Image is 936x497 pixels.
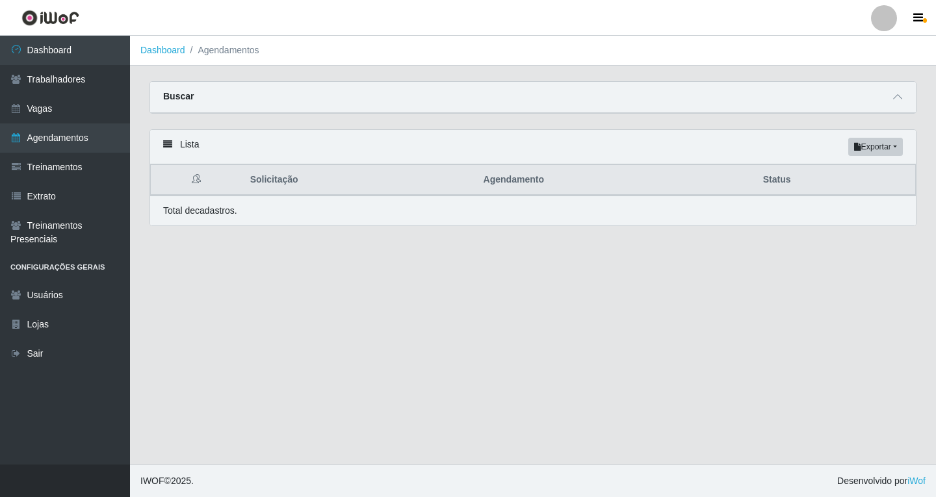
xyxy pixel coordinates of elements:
[21,10,79,26] img: CoreUI Logo
[907,476,926,486] a: iWof
[755,165,916,196] th: Status
[476,165,755,196] th: Agendamento
[140,45,185,55] a: Dashboard
[140,474,194,488] span: © 2025 .
[130,36,936,66] nav: breadcrumb
[163,204,237,218] p: Total de cadastros.
[163,91,194,101] strong: Buscar
[140,476,164,486] span: IWOF
[848,138,903,156] button: Exportar
[837,474,926,488] span: Desenvolvido por
[150,130,916,164] div: Lista
[242,165,476,196] th: Solicitação
[185,44,259,57] li: Agendamentos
